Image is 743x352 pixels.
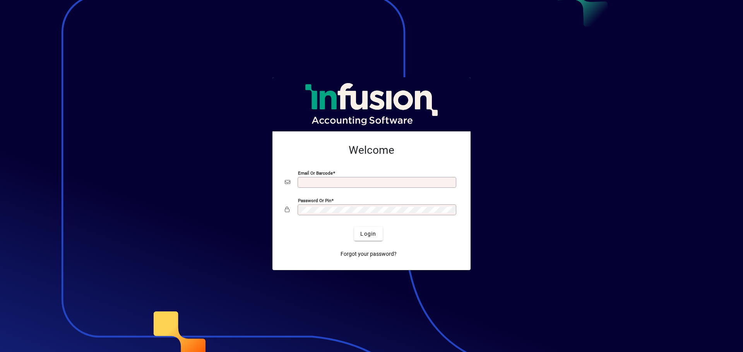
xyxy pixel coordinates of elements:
[354,227,382,241] button: Login
[285,144,458,157] h2: Welcome
[341,250,397,258] span: Forgot your password?
[298,170,333,176] mat-label: Email or Barcode
[298,198,331,203] mat-label: Password or Pin
[337,247,400,261] a: Forgot your password?
[360,230,376,238] span: Login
